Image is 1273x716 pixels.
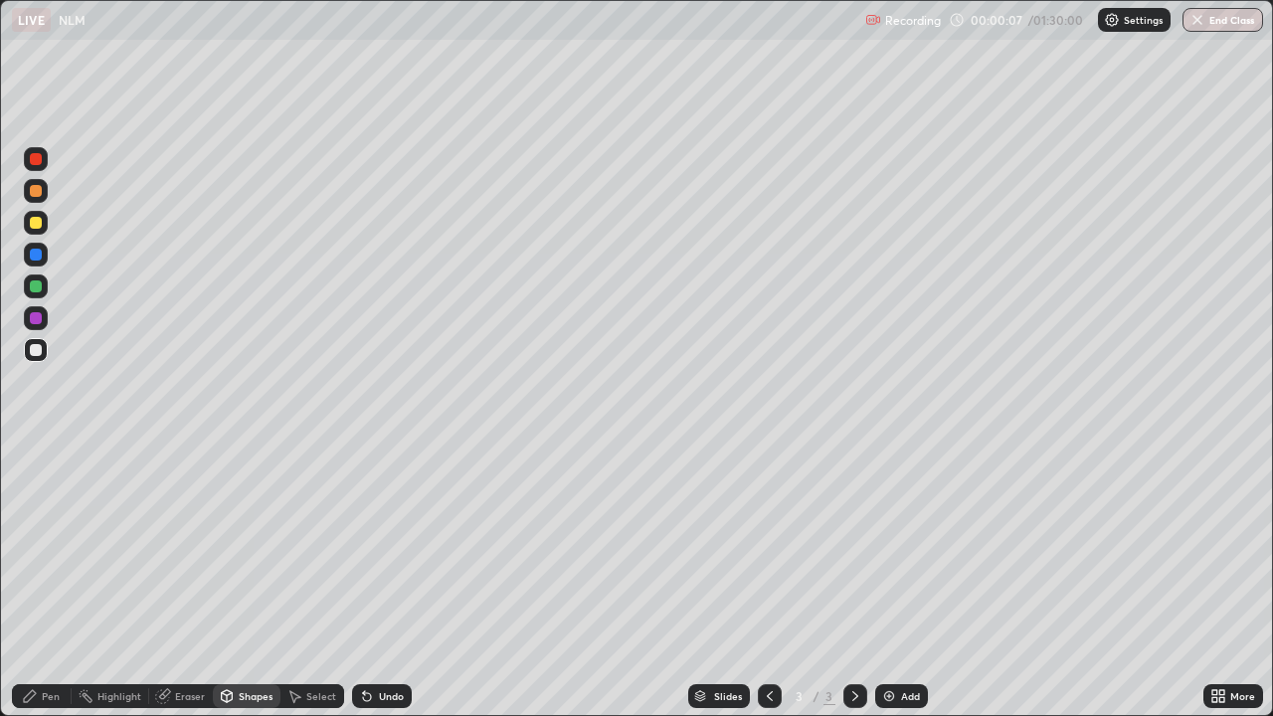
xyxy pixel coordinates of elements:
div: 3 [790,690,810,702]
p: Settings [1124,15,1163,25]
div: Slides [714,691,742,701]
div: Shapes [239,691,273,701]
img: add-slide-button [881,688,897,704]
img: end-class-cross [1189,12,1205,28]
div: Highlight [97,691,141,701]
button: End Class [1182,8,1263,32]
img: recording.375f2c34.svg [865,12,881,28]
img: class-settings-icons [1104,12,1120,28]
div: More [1230,691,1255,701]
div: Pen [42,691,60,701]
div: 3 [823,687,835,705]
p: NLM [59,12,86,28]
div: / [814,690,819,702]
p: Recording [885,13,941,28]
div: Add [901,691,920,701]
p: LIVE [18,12,45,28]
div: Eraser [175,691,205,701]
div: Undo [379,691,404,701]
div: Select [306,691,336,701]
